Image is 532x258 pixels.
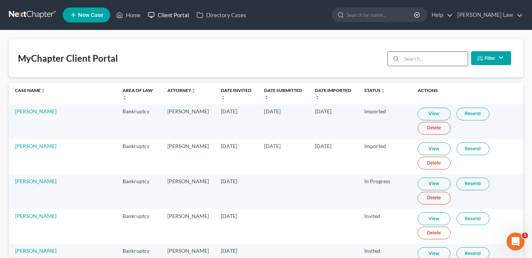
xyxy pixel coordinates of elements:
i: unfold_more [264,95,269,100]
th: Actions [412,83,523,104]
td: Imported [358,104,412,139]
span: New Case [78,12,103,18]
i: unfold_more [41,89,45,93]
a: Client Portal [144,8,193,22]
button: Gif picker [35,201,41,207]
a: View [418,212,451,225]
button: Send a message… [128,198,140,210]
button: Filter [471,51,511,65]
a: [PERSON_NAME] Law [454,8,523,22]
i: unfold_more [123,95,127,100]
button: Home [117,3,131,17]
button: Upload attachment [12,201,18,207]
span: [DATE] [221,178,237,184]
div: The case was for [PERSON_NAME] [42,29,143,46]
td: Imported [358,139,412,174]
span: [DATE] [221,143,237,149]
div: Shane says… [6,29,143,46]
a: Date Submittedunfold_more [264,87,302,99]
a: Statusunfold_more [364,87,385,93]
td: [PERSON_NAME] [161,139,215,174]
a: Resend [457,142,489,155]
td: Bankruptcy [117,139,161,174]
a: Delete [418,157,451,169]
a: View [418,178,451,190]
a: Delete [418,192,451,205]
p: The team can also help [36,9,93,17]
a: Area of Lawunfold_more [123,87,153,99]
a: Help [428,8,453,22]
td: Bankruptcy [117,174,161,209]
a: [PERSON_NAME] [15,178,56,184]
span: [DATE] [221,213,237,219]
a: Resend [457,178,489,190]
i: unfold_more [381,89,385,93]
i: unfold_more [315,95,319,100]
button: Start recording [47,201,53,207]
div: The case was for [PERSON_NAME] [48,34,137,41]
i: unfold_more [221,95,225,100]
a: Delete [418,227,451,239]
div: MyChapter Client Portal [18,52,118,64]
a: View [418,142,451,155]
div: Hi [PERSON_NAME]! I see in your downloads that schedule A/B from [DATE] was not checked as amende... [12,73,117,190]
td: [PERSON_NAME] [161,104,215,139]
td: In Progress [358,174,412,209]
a: Resend [457,212,489,225]
span: [DATE] [221,248,237,254]
div: Hi [PERSON_NAME]! I see in your downloads that schedule A/B from [DATE] was not checked as amende... [6,68,123,251]
a: Home [112,8,144,22]
a: Case Nameunfold_more [15,87,45,93]
textarea: Message… [6,185,143,198]
a: [PERSON_NAME] [15,143,56,149]
a: View [418,108,451,120]
a: Directory Cases [193,8,250,22]
td: Invited [358,209,412,244]
div: [PHONE_NUMBER] [84,46,143,63]
a: Date Importedunfold_more [315,87,351,99]
h1: Operator [36,4,63,9]
span: [DATE] [315,143,331,149]
span: [DATE] [264,143,281,149]
span: [DATE] [221,108,237,114]
a: [PERSON_NAME] [15,248,56,254]
a: [PERSON_NAME] [15,108,56,114]
iframe: Intercom live chat [507,233,525,251]
td: Bankruptcy [117,209,161,244]
span: 1 [522,233,528,239]
a: Attorneyunfold_more [167,87,196,93]
i: unfold_more [191,89,196,93]
span: [DATE] [315,108,331,114]
button: Emoji picker [24,201,30,207]
td: [PERSON_NAME] [161,209,215,244]
input: Search... [402,52,468,66]
a: [PERSON_NAME] [15,213,56,219]
td: Bankruptcy [117,104,161,139]
span: [DATE] [264,108,281,114]
div: Close [131,3,145,16]
input: Search by name... [347,8,415,22]
div: Shane says… [6,46,143,69]
div: [PHONE_NUMBER] [90,51,137,58]
a: Delete [418,122,451,135]
button: go back [5,3,19,17]
a: Resend [457,108,489,120]
img: Profile image for Operator [21,4,33,16]
td: [PERSON_NAME] [161,174,215,209]
a: Date Invitedunfold_more [221,87,251,99]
